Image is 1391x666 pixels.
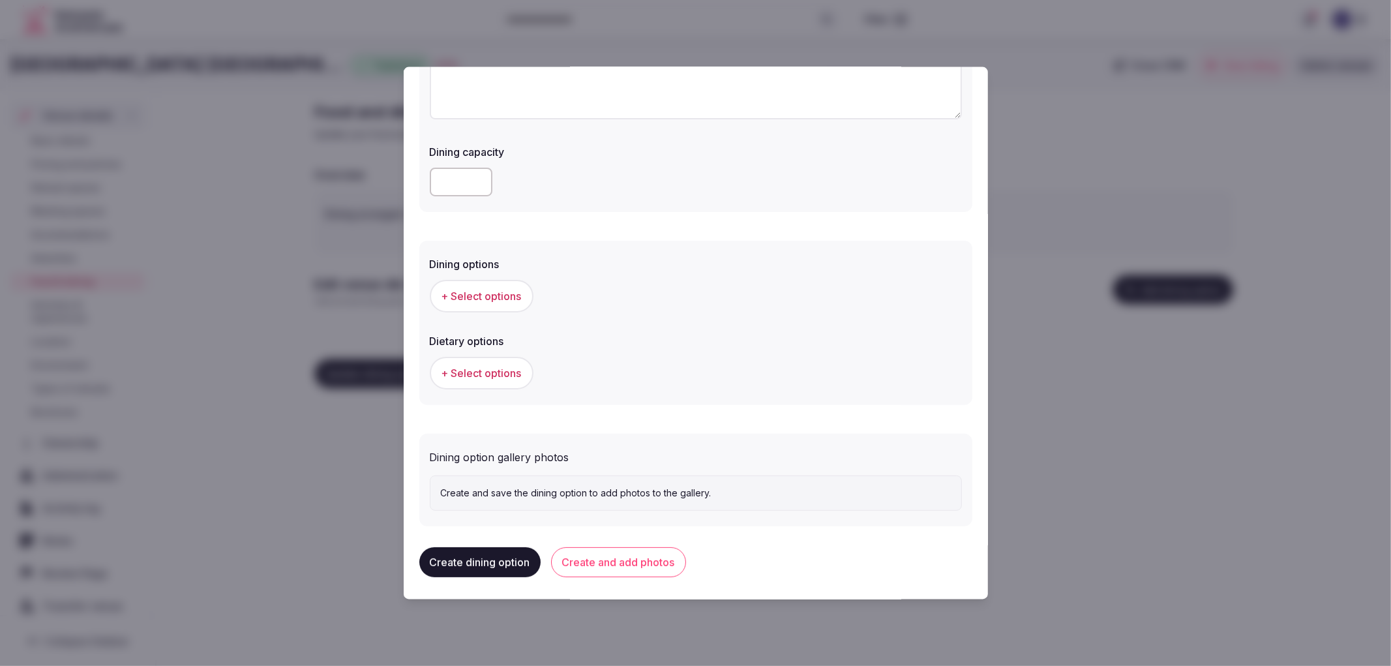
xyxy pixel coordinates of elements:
[441,487,951,500] p: Create and save the dining option to add photos to the gallery.
[430,335,962,346] label: Dietary options
[430,258,962,269] label: Dining options
[430,444,962,465] div: Dining option gallery photos
[441,288,522,303] span: + Select options
[430,279,533,312] button: + Select options
[551,547,686,577] button: Create and add photos
[430,356,533,389] button: + Select options
[430,146,962,157] label: Dining capacity
[441,365,522,380] span: + Select options
[419,547,541,577] button: Create dining option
